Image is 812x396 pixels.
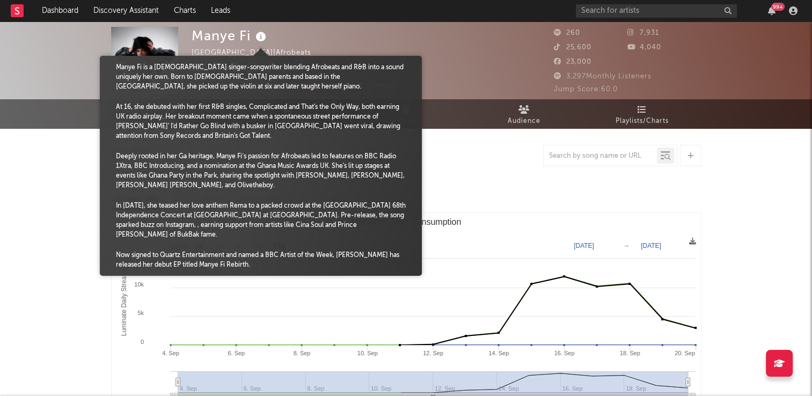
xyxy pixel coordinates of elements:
button: 99+ [768,6,776,15]
span: Playlists/Charts [616,115,669,128]
text: 12. Sep [423,350,443,356]
text: [DATE] [641,242,661,250]
text: 20. Sep [674,350,694,356]
span: 3,297 Monthly Listeners [554,73,652,80]
div: Deeply rooted in her Ga heritage, Manye Fi’s passion for Afrobeats led to features on BBC Radio 1... [116,152,406,190]
div: Manye Fi [192,27,269,45]
text: Luminate Daily Streams [120,268,127,336]
text: 8. Sep [293,350,310,356]
text: 0 [140,339,143,345]
span: Jump Score: 60.0 [554,86,618,93]
span: 260 [554,30,580,36]
input: Search for artists [576,4,737,18]
div: In [DATE], she teased her love anthem Rema to a packed crowd at the [GEOGRAPHIC_DATA] 68th Indepe... [116,201,406,240]
input: Search by song name or URL [544,152,657,160]
div: Now signed to Quartz Entertainment and named a BBC Artist of the Week, [PERSON_NAME] has released... [116,251,406,270]
text: [DATE] [574,242,594,250]
text: 10k [134,281,144,288]
div: 99 + [771,3,785,11]
span: 7,931 [627,30,659,36]
text: 6. Sep [228,350,245,356]
div: Manye Fi is a [DEMOGRAPHIC_DATA] singer-songwriter blending Afrobeats and R&B into a sound unique... [116,63,406,92]
text: 14. Sep [488,350,509,356]
text: 5k [137,310,144,316]
div: At 16, she debuted with her first R&B singles, Complicated and That's the Only Way, both earning ... [116,102,406,141]
text: 18. Sep [619,350,640,356]
text: 10. Sep [357,350,377,356]
span: 23,000 [554,58,591,65]
a: Audience [465,99,583,129]
text: 16. Sep [554,350,574,356]
span: 4,040 [627,44,661,51]
a: Playlists/Charts [583,99,701,129]
text: 4. Sep [162,350,179,356]
div: [GEOGRAPHIC_DATA] | Afrobeats [192,47,324,60]
text: Luminate Daily Consumption [351,217,461,226]
text: → [623,242,630,250]
span: Audience [508,115,540,128]
span: 25,600 [554,44,591,51]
